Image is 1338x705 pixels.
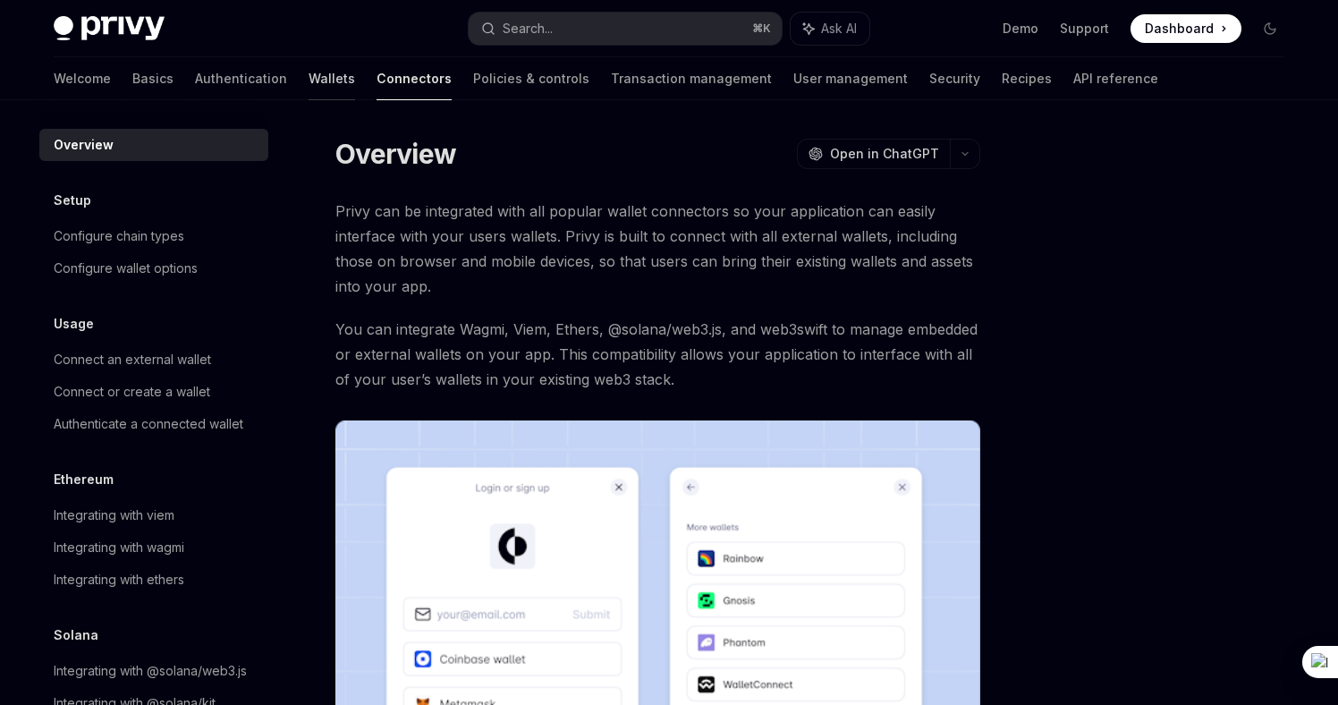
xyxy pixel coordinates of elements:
[54,469,114,490] h5: Ethereum
[54,134,114,156] div: Overview
[39,129,268,161] a: Overview
[377,57,452,100] a: Connectors
[335,199,980,299] span: Privy can be integrated with all popular wallet connectors so your application can easily interfa...
[1003,20,1038,38] a: Demo
[54,57,111,100] a: Welcome
[309,57,355,100] a: Wallets
[335,138,456,170] h1: Overview
[335,317,980,392] span: You can integrate Wagmi, Viem, Ethers, @solana/web3.js, and web3swift to manage embedded or exter...
[503,18,553,39] div: Search...
[54,505,174,526] div: Integrating with viem
[1002,57,1052,100] a: Recipes
[821,20,857,38] span: Ask AI
[54,624,98,646] h5: Solana
[791,13,869,45] button: Ask AI
[54,413,243,435] div: Authenticate a connected wallet
[195,57,287,100] a: Authentication
[830,145,939,163] span: Open in ChatGPT
[39,408,268,440] a: Authenticate a connected wallet
[54,537,184,558] div: Integrating with wagmi
[473,57,589,100] a: Policies & controls
[54,258,198,279] div: Configure wallet options
[752,21,771,36] span: ⌘ K
[54,349,211,370] div: Connect an external wallet
[54,225,184,247] div: Configure chain types
[39,564,268,596] a: Integrating with ethers
[469,13,782,45] button: Search...⌘K
[39,252,268,285] a: Configure wallet options
[39,655,268,687] a: Integrating with @solana/web3.js
[39,499,268,531] a: Integrating with viem
[1145,20,1214,38] span: Dashboard
[797,139,950,169] button: Open in ChatGPT
[39,220,268,252] a: Configure chain types
[39,531,268,564] a: Integrating with wagmi
[54,569,184,590] div: Integrating with ethers
[611,57,772,100] a: Transaction management
[54,313,94,335] h5: Usage
[39,376,268,408] a: Connect or create a wallet
[39,344,268,376] a: Connect an external wallet
[54,660,247,682] div: Integrating with @solana/web3.js
[1131,14,1241,43] a: Dashboard
[1073,57,1158,100] a: API reference
[1060,20,1109,38] a: Support
[54,381,210,403] div: Connect or create a wallet
[929,57,980,100] a: Security
[1256,14,1284,43] button: Toggle dark mode
[132,57,174,100] a: Basics
[793,57,908,100] a: User management
[54,16,165,41] img: dark logo
[54,190,91,211] h5: Setup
